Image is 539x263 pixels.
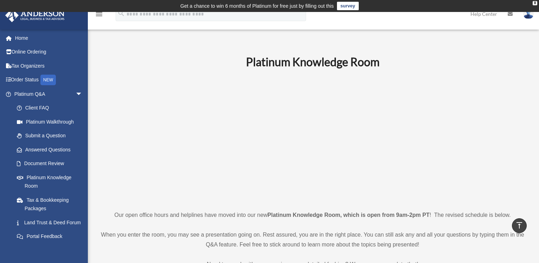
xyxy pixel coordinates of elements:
a: survey [337,2,359,10]
a: Platinum Knowledge Room [10,170,90,193]
span: arrow_drop_down [76,87,90,101]
a: Submit a Question [10,129,93,143]
div: NEW [40,75,56,85]
img: Anderson Advisors Platinum Portal [3,8,67,22]
i: menu [95,10,103,18]
a: Platinum Q&Aarrow_drop_down [5,87,93,101]
div: close [533,1,537,5]
a: Portal Feedback [10,230,93,244]
strong: Platinum Knowledge Room, which is open from 9am-2pm PT [267,212,429,218]
p: When you enter the room, you may see a presentation going on. Rest assured, you are in the right ... [100,230,525,250]
i: search [117,10,125,17]
img: User Pic [523,9,534,19]
a: Platinum Walkthrough [10,115,93,129]
a: Order StatusNEW [5,73,93,87]
p: Our open office hours and helplines have moved into our new ! The revised schedule is below. [100,210,525,220]
i: vertical_align_top [515,221,524,230]
a: Document Review [10,157,93,171]
a: Online Ordering [5,45,93,59]
a: vertical_align_top [512,218,527,233]
a: Land Trust & Deed Forum [10,215,93,230]
a: Home [5,31,93,45]
div: Get a chance to win 6 months of Platinum for free just by filling out this [180,2,334,10]
a: Answered Questions [10,143,93,157]
a: Tax & Bookkeeping Packages [10,193,93,215]
a: Tax Organizers [5,59,93,73]
a: menu [95,12,103,18]
iframe: 231110_Toby_KnowledgeRoom [207,78,418,197]
a: Client FAQ [10,101,93,115]
b: Platinum Knowledge Room [246,55,379,69]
